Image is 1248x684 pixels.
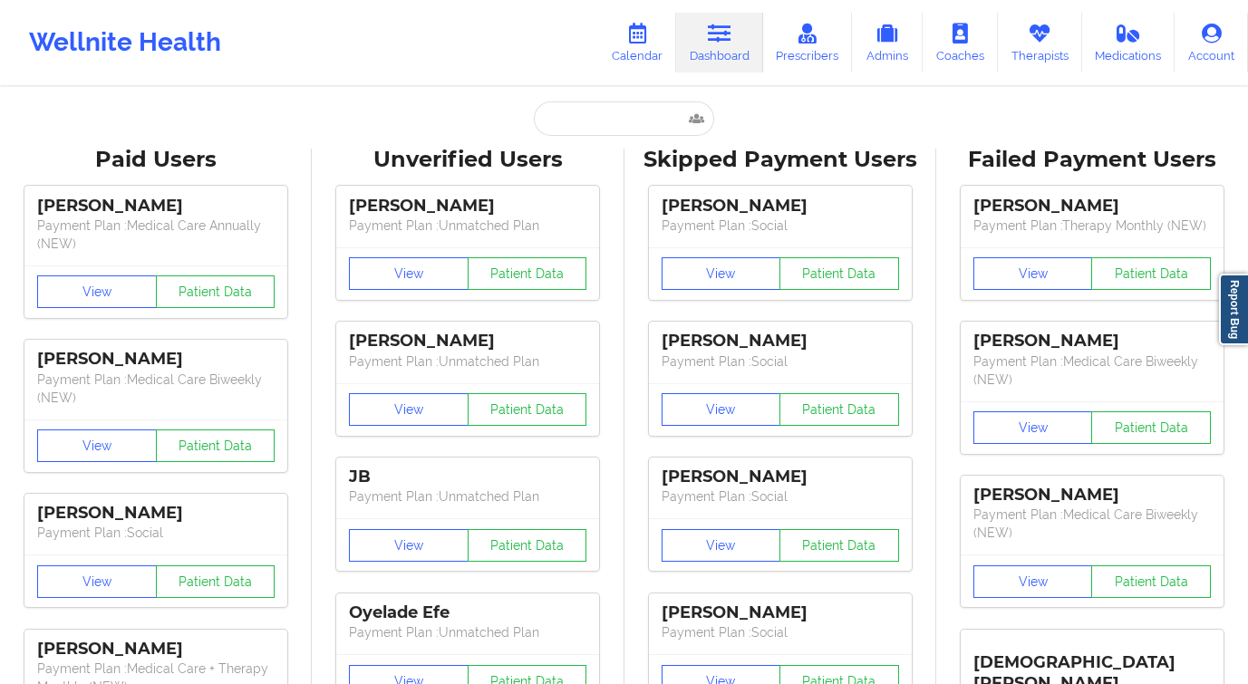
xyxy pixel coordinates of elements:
a: Medications [1082,13,1175,72]
div: Unverified Users [324,146,611,174]
a: Coaches [923,13,998,72]
button: Patient Data [1091,411,1211,444]
p: Payment Plan : Medical Care Biweekly (NEW) [37,371,275,407]
button: View [37,275,157,308]
button: Patient Data [156,565,276,598]
a: Account [1175,13,1248,72]
div: [PERSON_NAME] [37,503,275,524]
button: Patient Data [1091,565,1211,598]
button: View [662,529,781,562]
p: Payment Plan : Unmatched Plan [349,487,586,506]
button: View [973,411,1093,444]
button: View [37,429,157,462]
a: Admins [852,13,923,72]
div: Oyelade Efe [349,602,586,623]
p: Payment Plan : Social [37,524,275,542]
button: View [973,257,1093,290]
div: [PERSON_NAME] [349,196,586,217]
p: Payment Plan : Social [662,217,899,235]
button: View [662,393,781,426]
button: View [349,393,469,426]
button: Patient Data [779,529,899,562]
button: View [349,529,469,562]
div: Skipped Payment Users [637,146,924,174]
div: Failed Payment Users [949,146,1235,174]
button: View [37,565,157,598]
p: Payment Plan : Social [662,623,899,641]
button: View [973,565,1093,598]
div: Paid Users [13,146,299,174]
a: Therapists [998,13,1082,72]
p: Payment Plan : Unmatched Plan [349,623,586,641]
button: Patient Data [468,529,587,562]
div: [PERSON_NAME] [37,639,275,660]
a: Calendar [598,13,676,72]
div: [PERSON_NAME] [973,331,1211,352]
p: Payment Plan : Unmatched Plan [349,217,586,235]
button: Patient Data [779,393,899,426]
button: Patient Data [468,257,587,290]
p: Payment Plan : Therapy Monthly (NEW) [973,217,1211,235]
button: Patient Data [1091,257,1211,290]
div: [PERSON_NAME] [37,349,275,370]
p: Payment Plan : Medical Care Annually (NEW) [37,217,275,253]
button: Patient Data [156,275,276,308]
div: [PERSON_NAME] [973,485,1211,506]
p: Payment Plan : Medical Care Biweekly (NEW) [973,352,1211,389]
a: Dashboard [676,13,763,72]
p: Payment Plan : Social [662,352,899,371]
p: Payment Plan : Unmatched Plan [349,352,586,371]
a: Report Bug [1219,274,1248,345]
p: Payment Plan : Social [662,487,899,506]
button: Patient Data [779,257,899,290]
div: JB [349,467,586,487]
div: [PERSON_NAME] [662,331,899,352]
button: View [662,257,781,290]
button: Patient Data [468,393,587,426]
button: Patient Data [156,429,276,462]
button: View [349,257,469,290]
div: [PERSON_NAME] [973,196,1211,217]
div: [PERSON_NAME] [37,196,275,217]
a: Prescribers [763,13,853,72]
div: [PERSON_NAME] [662,196,899,217]
div: [PERSON_NAME] [662,467,899,487]
div: [PERSON_NAME] [662,602,899,623]
p: Payment Plan : Medical Care Biweekly (NEW) [973,506,1211,542]
div: [PERSON_NAME] [349,331,586,352]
